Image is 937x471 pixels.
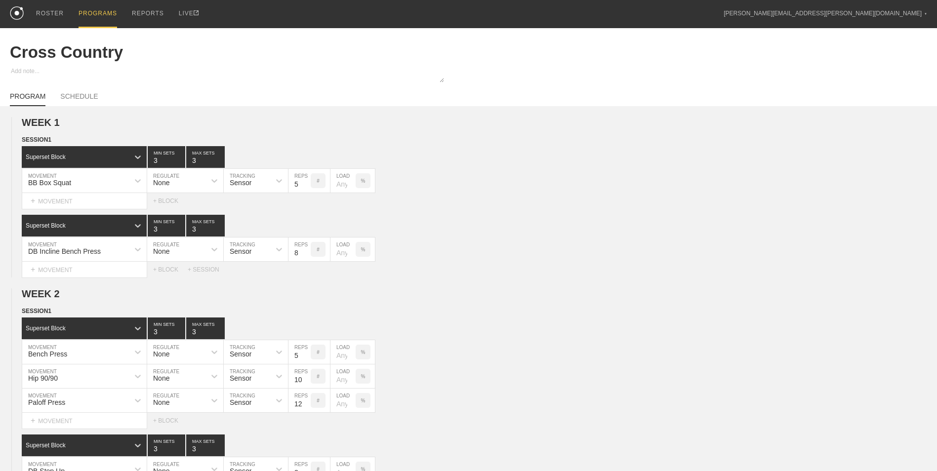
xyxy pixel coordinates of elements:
[28,398,65,406] div: Paloff Press
[330,340,356,364] input: Any
[230,247,251,255] div: Sensor
[28,350,67,358] div: Bench Press
[10,92,45,106] a: PROGRAM
[317,247,320,252] p: #
[22,136,51,143] span: SESSION 1
[26,222,66,229] div: Superset Block
[26,325,66,332] div: Superset Block
[330,364,356,388] input: Any
[153,266,188,273] div: + BLOCK
[230,374,251,382] div: Sensor
[26,442,66,449] div: Superset Block
[22,262,147,278] div: MOVEMENT
[230,179,251,187] div: Sensor
[153,417,188,424] div: + BLOCK
[153,374,169,382] div: None
[153,179,169,187] div: None
[28,374,58,382] div: Hip 90/90
[188,266,227,273] div: + SESSION
[153,350,169,358] div: None
[330,389,356,412] input: Any
[22,117,60,128] span: WEEK 1
[31,416,35,425] span: +
[317,350,320,355] p: #
[153,197,188,204] div: + BLOCK
[230,398,251,406] div: Sensor
[26,154,66,160] div: Superset Block
[361,374,366,379] p: %
[186,317,225,339] input: None
[22,308,51,314] span: SESSION 1
[60,92,98,105] a: SCHEDULE
[153,398,169,406] div: None
[361,178,366,184] p: %
[186,434,225,456] input: None
[888,424,937,471] iframe: Chat Widget
[31,265,35,274] span: +
[230,350,251,358] div: Sensor
[153,247,169,255] div: None
[330,237,356,261] input: Any
[361,350,366,355] p: %
[28,179,71,187] div: BB Box Squat
[330,169,356,193] input: Any
[361,247,366,252] p: %
[186,215,225,236] input: None
[22,413,147,429] div: MOVEMENT
[317,374,320,379] p: #
[186,146,225,168] input: None
[924,11,927,17] div: ▼
[317,398,320,403] p: #
[10,6,24,20] img: logo
[22,193,147,209] div: MOVEMENT
[361,398,366,403] p: %
[317,178,320,184] p: #
[22,288,60,299] span: WEEK 2
[28,247,101,255] div: DB Incline Bench Press
[31,196,35,205] span: +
